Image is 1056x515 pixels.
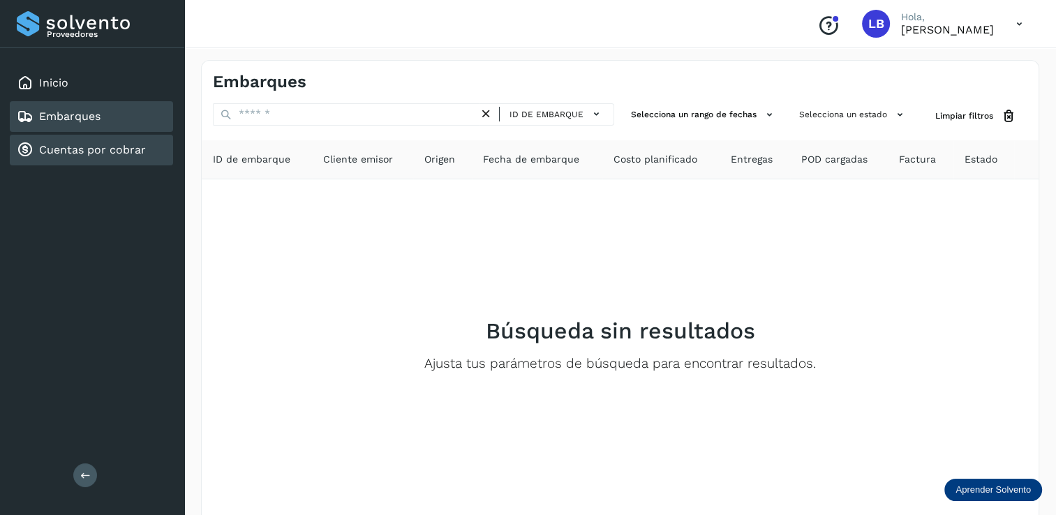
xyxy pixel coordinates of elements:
p: Leticia Bolaños Serrano [901,23,994,36]
span: Origen [424,152,455,167]
span: Fecha de embarque [483,152,579,167]
span: Costo planificado [613,152,697,167]
p: Ajusta tus parámetros de búsqueda para encontrar resultados. [424,356,816,372]
div: Aprender Solvento [944,479,1042,501]
span: ID de embarque [213,152,290,167]
button: Selecciona un estado [794,103,913,126]
h4: Embarques [213,72,306,92]
div: Inicio [10,68,173,98]
div: Embarques [10,101,173,132]
span: Estado [965,152,997,167]
span: ID de embarque [510,108,583,121]
a: Embarques [39,110,101,123]
a: Cuentas por cobrar [39,143,146,156]
span: Entregas [731,152,773,167]
span: Limpiar filtros [935,110,993,122]
p: Aprender Solvento [955,484,1031,495]
h2: Búsqueda sin resultados [486,318,755,344]
button: Selecciona un rango de fechas [625,103,782,126]
a: Inicio [39,76,68,89]
span: POD cargadas [801,152,868,167]
div: Cuentas por cobrar [10,135,173,165]
button: ID de embarque [505,104,608,124]
span: Cliente emisor [323,152,393,167]
p: Hola, [901,11,994,23]
button: Limpiar filtros [924,103,1027,129]
p: Proveedores [47,29,168,39]
span: Factura [899,152,936,167]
